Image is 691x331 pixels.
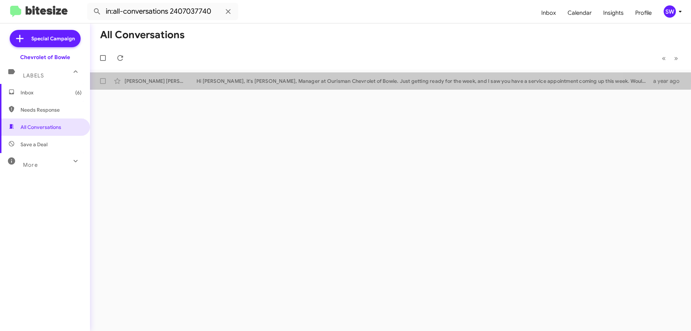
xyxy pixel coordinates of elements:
button: Previous [658,51,670,66]
a: Profile [629,3,658,23]
span: Special Campaign [31,35,75,42]
button: Next [670,51,682,66]
span: (6) [75,89,82,96]
button: SW [658,5,683,18]
span: » [674,54,678,63]
span: « [662,54,666,63]
a: Insights [597,3,629,23]
span: Labels [23,72,44,79]
h1: All Conversations [100,29,185,41]
span: Needs Response [21,106,82,113]
div: [PERSON_NAME] [PERSON_NAME] [125,77,197,85]
input: Search [87,3,238,20]
div: a year ago [651,77,685,85]
a: Inbox [536,3,562,23]
div: SW [664,5,676,18]
span: More [23,162,38,168]
a: Calendar [562,3,597,23]
span: All Conversations [21,124,61,131]
span: Inbox [21,89,82,96]
a: Special Campaign [10,30,81,47]
div: Hi [PERSON_NAME], it's [PERSON_NAME], Manager at Ourisman Chevrolet of Bowie. Just getting ready ... [197,77,651,85]
span: Save a Deal [21,141,48,148]
div: Chevrolet of Bowie [20,54,70,61]
nav: Page navigation example [658,51,682,66]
